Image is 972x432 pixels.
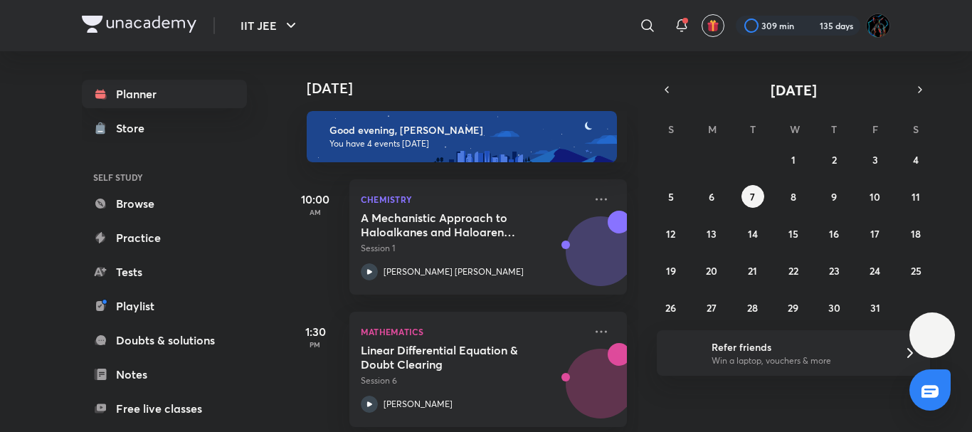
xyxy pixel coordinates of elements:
abbr: October 14, 2025 [748,227,758,241]
button: October 5, 2025 [660,185,682,208]
img: Company Logo [82,16,196,33]
abbr: October 16, 2025 [829,227,839,241]
abbr: October 6, 2025 [709,190,714,204]
h6: Good evening, [PERSON_NAME] [329,124,604,137]
button: October 18, 2025 [904,222,927,245]
button: October 7, 2025 [741,185,764,208]
abbr: October 11, 2025 [912,190,920,204]
abbr: October 25, 2025 [911,264,921,278]
abbr: Friday [872,122,878,136]
abbr: Saturday [913,122,919,136]
abbr: October 26, 2025 [665,301,676,315]
img: unacademy [549,211,627,309]
abbr: October 8, 2025 [791,190,796,204]
button: October 13, 2025 [700,222,723,245]
button: October 11, 2025 [904,185,927,208]
abbr: October 23, 2025 [829,264,840,278]
p: Chemistry [361,191,584,208]
a: Store [82,114,247,142]
h6: SELF STUDY [82,165,247,189]
abbr: October 19, 2025 [666,264,676,278]
h5: 1:30 [287,323,344,340]
p: PM [287,340,344,349]
h4: [DATE] [307,80,641,97]
button: October 12, 2025 [660,222,682,245]
a: Notes [82,360,247,389]
a: Playlist [82,292,247,320]
button: October 20, 2025 [700,259,723,282]
button: October 1, 2025 [782,148,805,171]
button: avatar [702,14,724,37]
a: Tests [82,258,247,286]
p: Mathematics [361,323,584,340]
img: Umang Raj [866,14,890,38]
abbr: October 15, 2025 [788,227,798,241]
p: Session 1 [361,242,584,255]
abbr: October 31, 2025 [870,301,880,315]
abbr: October 13, 2025 [707,227,717,241]
abbr: October 5, 2025 [668,190,674,204]
span: [DATE] [771,80,817,100]
div: Store [116,120,153,137]
h6: Refer friends [712,339,887,354]
abbr: Thursday [831,122,837,136]
abbr: October 24, 2025 [870,264,880,278]
p: You have 4 events [DATE] [329,138,604,149]
abbr: October 18, 2025 [911,227,921,241]
a: Browse [82,189,247,218]
abbr: October 21, 2025 [748,264,757,278]
p: [PERSON_NAME] [384,398,453,411]
button: October 9, 2025 [823,185,845,208]
button: October 10, 2025 [864,185,887,208]
abbr: October 3, 2025 [872,153,878,167]
button: October 23, 2025 [823,259,845,282]
a: Doubts & solutions [82,326,247,354]
abbr: October 12, 2025 [666,227,675,241]
a: Practice [82,223,247,252]
button: IIT JEE [232,11,308,40]
p: [PERSON_NAME] [PERSON_NAME] [384,265,524,278]
button: October 22, 2025 [782,259,805,282]
abbr: October 1, 2025 [791,153,796,167]
button: October 29, 2025 [782,296,805,319]
abbr: October 17, 2025 [870,227,879,241]
p: AM [287,208,344,216]
button: October 26, 2025 [660,296,682,319]
abbr: October 9, 2025 [831,190,837,204]
abbr: October 28, 2025 [747,301,758,315]
img: referral [668,339,697,367]
abbr: October 2, 2025 [832,153,837,167]
button: October 25, 2025 [904,259,927,282]
button: October 30, 2025 [823,296,845,319]
abbr: Sunday [668,122,674,136]
button: [DATE] [677,80,910,100]
button: October 21, 2025 [741,259,764,282]
abbr: October 29, 2025 [788,301,798,315]
button: October 19, 2025 [660,259,682,282]
h5: 10:00 [287,191,344,208]
button: October 15, 2025 [782,222,805,245]
p: Session 6 [361,374,584,387]
abbr: October 7, 2025 [750,190,755,204]
img: streak [803,19,817,33]
a: Free live classes [82,394,247,423]
button: October 16, 2025 [823,222,845,245]
abbr: October 20, 2025 [706,264,717,278]
abbr: October 27, 2025 [707,301,717,315]
abbr: Wednesday [790,122,800,136]
abbr: October 10, 2025 [870,190,880,204]
button: October 6, 2025 [700,185,723,208]
a: Company Logo [82,16,196,36]
a: Planner [82,80,247,108]
abbr: October 4, 2025 [913,153,919,167]
button: October 24, 2025 [864,259,887,282]
h5: Linear Differential Equation & Doubt Clearing [361,343,538,372]
button: October 31, 2025 [864,296,887,319]
abbr: Tuesday [750,122,756,136]
button: October 2, 2025 [823,148,845,171]
button: October 8, 2025 [782,185,805,208]
abbr: October 30, 2025 [828,301,840,315]
abbr: October 22, 2025 [788,264,798,278]
button: October 17, 2025 [864,222,887,245]
button: October 4, 2025 [904,148,927,171]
